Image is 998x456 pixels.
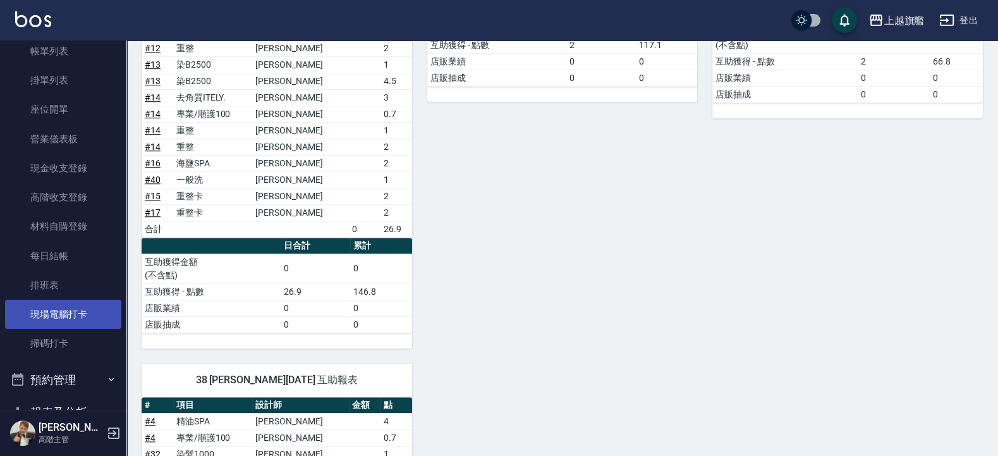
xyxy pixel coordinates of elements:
a: #17 [145,207,161,218]
td: 0 [350,300,411,316]
a: 現金收支登錄 [5,154,121,183]
td: 2 [380,204,412,221]
td: 2 [380,188,412,204]
td: 店販抽成 [712,86,857,102]
th: 項目 [173,397,253,414]
td: 0 [281,300,350,316]
td: 合計 [142,221,173,237]
td: 店販業績 [712,70,857,86]
td: 重整卡 [173,204,253,221]
td: 重整卡 [173,188,253,204]
td: 66.8 [930,53,983,70]
td: 0.7 [380,429,412,446]
td: [PERSON_NAME] [252,40,349,56]
a: 帳單列表 [5,37,121,66]
td: 一般洗 [173,171,253,188]
td: [PERSON_NAME] [252,89,349,106]
a: #14 [145,142,161,152]
td: 26.9 [380,221,412,237]
td: 0 [349,221,380,237]
td: [PERSON_NAME] [252,56,349,73]
td: [PERSON_NAME] [252,413,349,429]
button: 上越旗艦 [863,8,929,34]
td: 染B2500 [173,56,253,73]
td: 專業/順護100 [173,106,253,122]
td: 0 [636,53,697,70]
td: 店販業績 [142,300,281,316]
button: 登出 [934,9,983,32]
td: 精油SPA [173,413,253,429]
p: 高階主管 [39,434,103,445]
td: 重整 [173,122,253,139]
td: 1 [380,56,412,73]
td: 店販抽成 [427,70,566,86]
td: 0 [566,70,636,86]
td: 2 [857,53,930,70]
a: 排班表 [5,271,121,300]
a: #4 [145,433,155,443]
td: 1 [380,122,412,139]
td: 海鹽SPA [173,155,253,171]
h5: [PERSON_NAME] [39,421,103,434]
td: 2 [380,139,412,155]
td: 店販業績 [427,53,566,70]
td: 0 [636,70,697,86]
button: 報表及分析 [5,396,121,429]
td: 2 [380,40,412,56]
a: #4 [145,416,155,426]
span: 38 [PERSON_NAME][DATE] 互助報表 [157,374,397,386]
td: 店販抽成 [142,316,281,333]
td: 4.5 [380,73,412,89]
a: #14 [145,125,161,135]
a: 座位開單 [5,95,121,124]
button: 預約管理 [5,364,121,397]
a: 掃碼打卡 [5,329,121,358]
td: 專業/順護100 [173,429,253,446]
a: #13 [145,59,161,70]
a: #13 [145,76,161,86]
a: #40 [145,175,161,185]
a: 高階收支登錄 [5,183,121,212]
a: 現場電腦打卡 [5,300,121,329]
td: 0 [930,86,983,102]
a: 材料自購登錄 [5,212,121,241]
td: 0 [350,254,411,283]
td: 3 [380,89,412,106]
td: 染B2500 [173,73,253,89]
th: 點 [380,397,412,414]
td: 4 [380,413,412,429]
td: 重整 [173,40,253,56]
td: 互助獲得 - 點數 [427,37,566,53]
td: 0 [566,53,636,70]
td: 互助獲得 - 點數 [712,53,857,70]
td: 互助獲得 - 點數 [142,283,281,300]
td: [PERSON_NAME] [252,122,349,139]
div: 上越旗艦 [884,13,924,28]
a: #16 [145,158,161,168]
img: Person [10,421,35,446]
td: 0 [281,254,350,283]
th: 設計師 [252,397,349,414]
td: 0 [350,316,411,333]
td: 0.7 [380,106,412,122]
th: # [142,397,173,414]
td: 0 [857,70,930,86]
td: 互助獲得金額 (不含點) [142,254,281,283]
td: 26.9 [281,283,350,300]
a: 掛單列表 [5,66,121,95]
td: [PERSON_NAME] [252,188,349,204]
td: [PERSON_NAME] [252,204,349,221]
img: Logo [15,11,51,27]
td: [PERSON_NAME] [252,155,349,171]
td: [PERSON_NAME] [252,139,349,155]
td: 0 [857,86,930,102]
th: 累計 [350,238,411,254]
a: #14 [145,92,161,102]
td: [PERSON_NAME] [252,73,349,89]
td: [PERSON_NAME] [252,429,349,446]
td: 0 [930,70,983,86]
td: [PERSON_NAME] [252,106,349,122]
td: 2 [380,155,412,171]
button: save [832,8,857,33]
td: 重整 [173,139,253,155]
